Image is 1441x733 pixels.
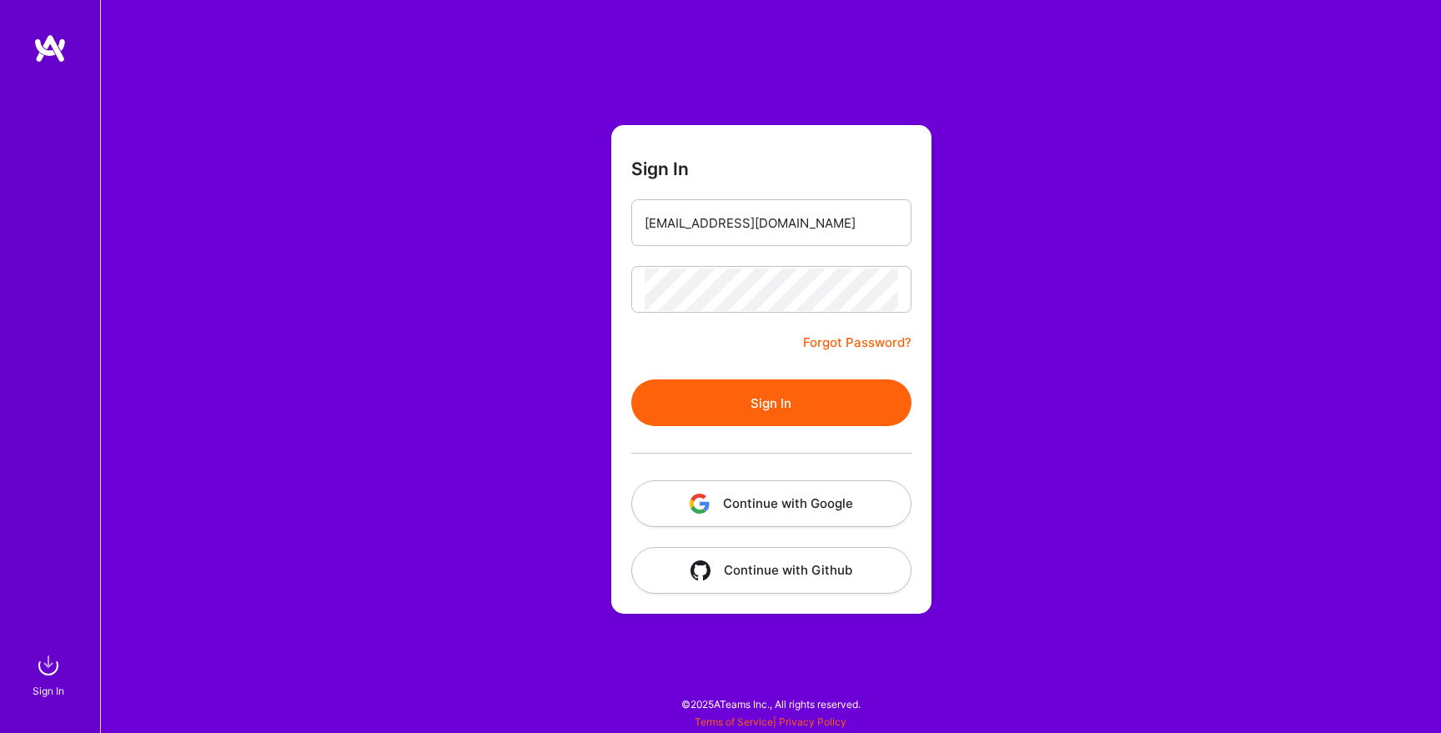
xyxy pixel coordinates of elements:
div: Sign In [33,682,64,700]
a: Forgot Password? [803,333,911,353]
div: © 2025 ATeams Inc., All rights reserved. [100,683,1441,725]
span: | [695,715,846,728]
button: Continue with Google [631,480,911,527]
h3: Sign In [631,158,689,179]
a: sign inSign In [35,649,65,700]
button: Sign In [631,379,911,426]
img: logo [33,33,67,63]
img: sign in [32,649,65,682]
input: Email... [645,202,898,244]
a: Privacy Policy [779,715,846,728]
img: icon [690,494,710,514]
img: icon [690,560,710,580]
button: Continue with Github [631,547,911,594]
a: Terms of Service [695,715,773,728]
